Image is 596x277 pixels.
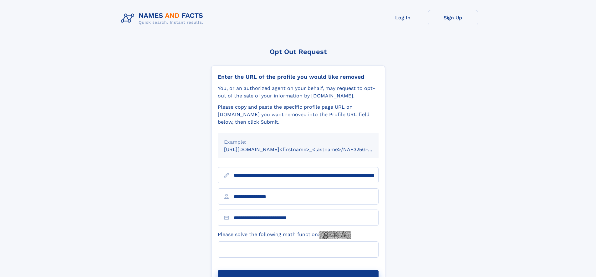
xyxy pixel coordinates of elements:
img: Logo Names and Facts [118,10,208,27]
label: Please solve the following math function: [218,231,351,239]
small: [URL][DOMAIN_NAME]<firstname>_<lastname>/NAF325G-xxxxxxxx [224,146,390,152]
div: You, or an authorized agent on your behalf, may request to opt-out of the sale of your informatio... [218,85,379,100]
div: Please copy and paste the specific profile page URL on [DOMAIN_NAME] you want removed into the Pr... [218,103,379,126]
div: Opt Out Request [211,48,385,56]
div: Enter the URL of the profile you would like removed [218,73,379,80]
a: Sign Up [428,10,478,25]
div: Example: [224,138,372,146]
a: Log In [378,10,428,25]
